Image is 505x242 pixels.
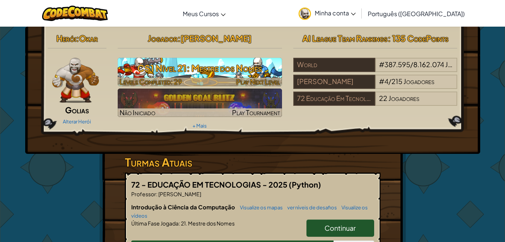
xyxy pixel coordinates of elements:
[293,99,458,107] a: 72 Educação Em Tecnologias 202522Jogadores
[293,82,458,90] a: [PERSON_NAME]#4/215Jogadores
[76,33,79,44] span: :
[388,33,449,44] span: : 135 CodePoints
[125,154,381,171] h3: Turmas Atuais
[131,180,289,189] span: 72 - EDUCAÇÃO EM TECNOLOGIAS - 2025
[410,60,413,69] span: /
[131,220,179,227] span: Última Fase Jogada
[445,60,476,69] span: Jogadores
[391,77,402,86] span: 215
[179,220,180,227] span: :
[403,77,434,86] span: Jogadores
[413,60,444,69] span: 8.162.074
[388,77,391,86] span: /
[177,33,180,44] span: :
[118,58,282,86] img: CS1 Nível 21: Mestre dos Nomes
[56,33,76,44] span: Herói
[118,60,282,77] h3: CS1 Nível 21: Mestre dos Nomes
[183,10,219,18] span: Meus Cursos
[293,75,375,89] div: [PERSON_NAME]
[148,33,177,44] span: Jogador
[118,89,282,117] img: Golden Goal
[156,191,158,197] span: :
[158,191,201,197] span: [PERSON_NAME]
[187,220,235,227] span: Mestre dos Nomes
[293,65,458,74] a: World#387.595/8.162.074Jogadores
[52,58,99,103] img: goliath-pose.png
[384,60,410,69] span: 387.595
[325,224,356,232] span: Continuar
[180,220,187,227] span: 21.
[289,180,321,189] span: (Python)
[388,94,419,102] span: Jogadores
[379,94,387,102] span: 22
[79,33,98,44] span: Okar
[63,119,91,125] a: Alterar Herói
[379,60,384,69] span: #
[236,77,280,86] span: Play Next Level
[118,58,282,86] a: Play Next Level
[193,123,207,129] a: + Mais
[315,9,356,17] span: Minha conta
[295,2,359,25] a: Minha conta
[131,203,236,210] span: Introdução à Ciência da Computação
[368,10,465,18] span: Português ([GEOGRAPHIC_DATA])
[293,58,375,72] div: World
[299,8,311,20] img: avatar
[364,3,469,24] a: Português ([GEOGRAPHIC_DATA])
[120,108,155,117] span: Não Iniciado
[302,33,388,44] span: AI League Team Rankings
[232,108,280,117] span: Play Tournament
[180,33,252,44] span: [PERSON_NAME]
[379,77,384,86] span: #
[284,204,337,210] a: ver níveis de desafios
[131,191,156,197] span: Professor
[120,77,182,86] span: Levels Completed: 29
[236,204,283,210] a: Visualize os mapas
[118,89,282,117] a: Não IniciadoPlay Tournament
[179,3,229,24] a: Meus Cursos
[384,77,388,86] span: 4
[293,92,375,106] div: 72 Educação Em Tecnologias 2025
[65,105,89,115] span: Golias
[42,6,108,21] img: CodeCombat logo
